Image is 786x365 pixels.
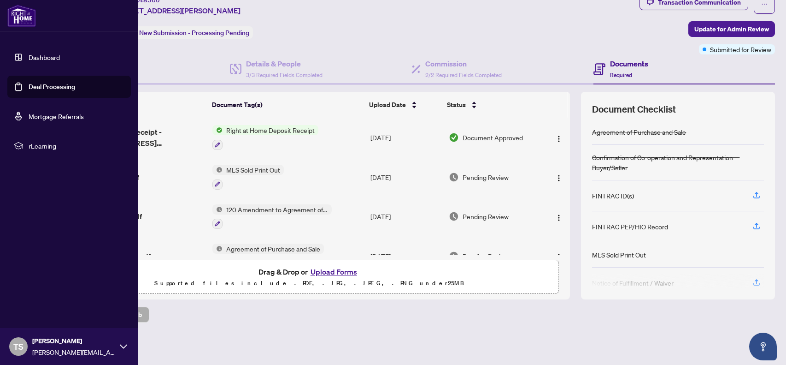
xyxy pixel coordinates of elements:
th: Upload Date [365,92,443,118]
img: Document Status [449,172,459,182]
span: [PERSON_NAME] [32,336,115,346]
h4: Details & People [246,58,323,69]
div: Agreement of Purchase and Sale [592,127,686,137]
span: MLS Sold Print Out [223,165,284,175]
span: Update for Admin Review [694,22,769,36]
img: Logo [555,135,563,143]
p: Supported files include .PDF, .JPG, .JPEG, .PNG under 25 MB [65,278,553,289]
div: Domain: [PERSON_NAME][DOMAIN_NAME] [24,24,153,31]
img: Logo [555,214,563,221]
span: Document Checklist [592,103,676,116]
th: Document Tag(s) [208,92,366,118]
div: MLS Sold Print Out [592,250,646,260]
button: Status IconRight at Home Deposit Receipt [212,125,318,150]
img: Logo [555,174,563,182]
span: rLearning [29,141,124,151]
img: Status Icon [212,204,223,215]
img: Document Status [449,251,459,261]
button: Status IconMLS Sold Print Out [212,165,284,190]
a: Deal Processing [29,83,75,91]
button: Logo [551,130,566,145]
span: Right at Home Deposit Receipt [223,125,318,135]
span: Pending Review [463,172,509,182]
img: Status Icon [212,165,223,175]
span: Submitted for Review [710,44,771,54]
button: Logo [551,170,566,185]
div: FINTRAC PEP/HIO Record [592,221,668,232]
button: Status Icon120 Amendment to Agreement of Purchase and Sale [212,204,332,229]
span: RAH Deposit Receipt - [STREET_ADDRESS][PERSON_NAME]pdf [86,126,205,149]
a: Mortgage Referrals [29,112,84,120]
span: New Submission - Processing Pending [139,29,249,37]
button: Update for Admin Review [688,21,775,37]
span: 120 Amendment to Agreement of Purchase and Sale [223,204,332,215]
img: Document Status [449,132,459,143]
div: Domain Overview [35,54,82,60]
button: Status IconAgreement of Purchase and Sale [212,244,324,269]
img: Document Status [449,211,459,221]
span: Drag & Drop orUpload FormsSupported files include .PDF, .JPG, .JPEG, .PNG under25MB [59,260,558,294]
span: Pending Review [463,211,509,221]
td: [DATE] [367,236,445,276]
img: Status Icon [212,244,223,254]
span: [PERSON_NAME][EMAIL_ADDRESS][DOMAIN_NAME] [32,347,115,357]
button: Logo [551,249,566,263]
span: ellipsis [761,1,768,7]
button: Upload Forms [308,266,360,278]
span: Agreement of Purchase and Sale [223,244,324,254]
div: FINTRAC ID(s) [592,191,634,201]
button: Open asap [749,333,777,360]
h4: Commission [425,58,502,69]
span: TS [13,340,23,353]
div: Keywords by Traffic [102,54,155,60]
div: Status: [114,26,253,39]
span: 3/3 Required Fields Completed [246,72,323,78]
span: Drag & Drop or [258,266,360,278]
a: Dashboard [29,53,60,61]
h4: Documents [610,58,648,69]
th: (6) File Name [82,92,208,118]
img: logo_orange.svg [15,15,22,22]
div: Confirmation of Co-operation and Representation—Buyer/Seller [592,152,764,173]
td: [DATE] [367,118,445,157]
span: Upload Date [369,100,406,110]
span: 2/2 Required Fields Completed [425,72,502,78]
span: Pending Review [463,251,509,261]
img: logo [7,5,36,27]
img: website_grey.svg [15,24,22,31]
th: Status [443,92,540,118]
button: Logo [551,209,566,224]
span: Required [610,72,632,78]
div: v 4.0.25 [26,15,45,22]
span: Status [447,100,466,110]
img: tab_domain_overview_orange.svg [25,54,32,61]
img: tab_keywords_by_traffic_grey.svg [92,54,99,61]
img: Status Icon [212,125,223,135]
img: Logo [555,253,563,261]
span: [STREET_ADDRESS][PERSON_NAME] [114,5,240,16]
td: [DATE] [367,157,445,197]
span: Document Approved [463,132,523,143]
td: [DATE] [367,197,445,237]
